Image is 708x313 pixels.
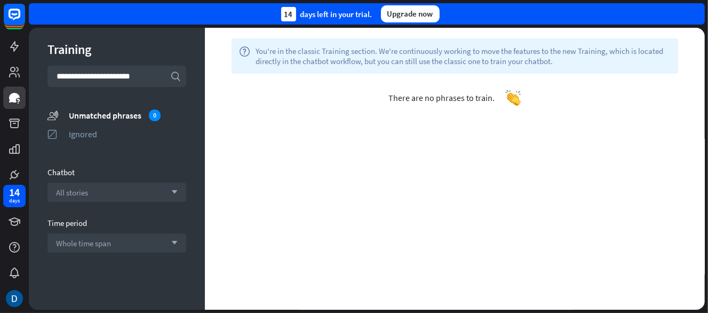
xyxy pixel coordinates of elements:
i: search [170,71,181,82]
i: ignored [47,129,58,139]
div: days left in your trial. [281,7,372,21]
a: 14 days [3,185,26,207]
button: Open LiveChat chat widget [9,4,41,36]
div: days [9,197,20,205]
div: Training [47,41,186,58]
div: 0 [149,109,161,121]
div: Ignored [69,129,186,139]
span: All stories [56,187,88,198]
div: Upgrade now [381,5,440,22]
i: help [239,46,250,66]
div: 14 [9,187,20,197]
div: Unmatched phrases [69,109,186,121]
div: Chatbot [47,167,186,177]
div: Time period [47,218,186,228]
span: Whole time span [56,238,111,248]
i: arrow_down [166,189,178,195]
i: unmatched_phrases [47,109,58,121]
i: arrow_down [166,240,178,246]
span: You're in the classic Training section. We're continuously working to move the features to the ne... [256,46,671,66]
div: 14 [281,7,296,21]
span: There are no phrases to train. [388,92,495,103]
